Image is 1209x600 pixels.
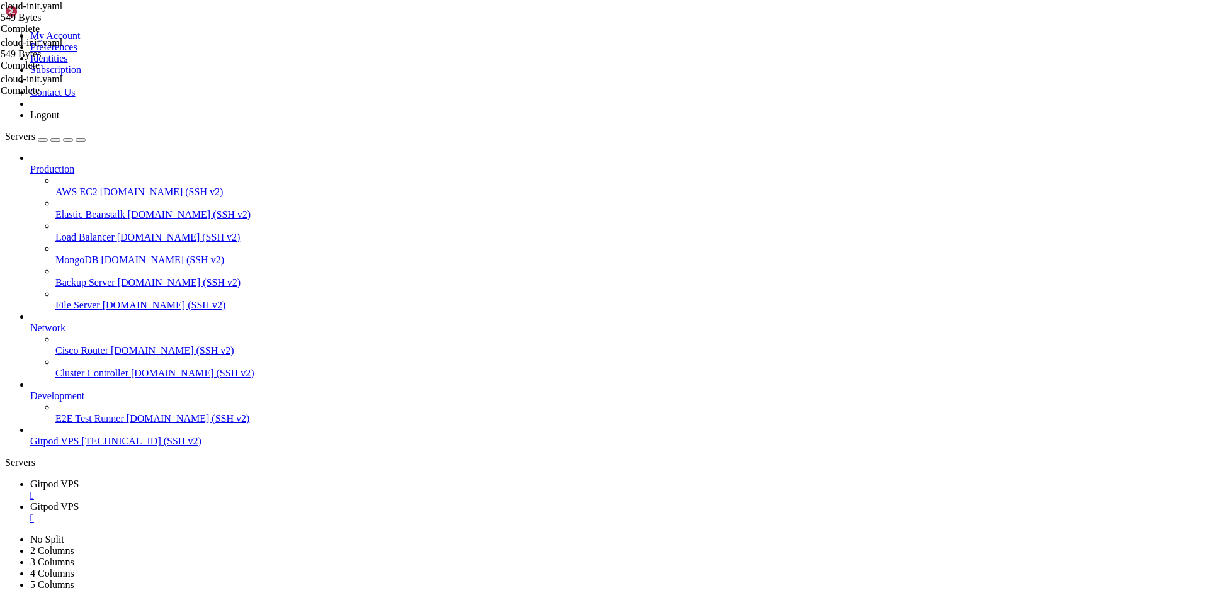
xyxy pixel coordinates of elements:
[1,85,127,96] div: Complete
[1,74,62,84] span: cloud-init.yaml
[1,1,127,23] span: cloud-init.yaml
[1,37,127,60] span: cloud-init.yaml
[1,1,62,11] span: cloud-init.yaml
[1,48,127,60] div: 549 Bytes
[1,37,62,48] span: cloud-init.yaml
[1,12,127,23] div: 549 Bytes
[1,23,127,35] div: Complete
[1,60,127,71] div: Complete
